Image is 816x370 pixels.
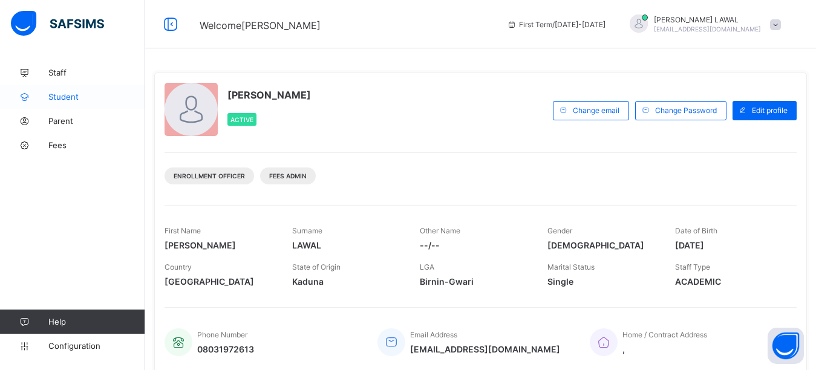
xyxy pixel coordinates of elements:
span: session/term information [507,20,605,29]
span: Configuration [48,341,145,351]
span: Single [547,276,657,287]
span: [GEOGRAPHIC_DATA] [165,276,274,287]
span: Birnin-Gwari [420,276,529,287]
span: Welcome [PERSON_NAME] [200,19,321,31]
span: Email Address [410,330,457,339]
span: Active [230,116,253,123]
span: Enrollment Officer [174,172,245,180]
span: Change email [573,106,619,115]
span: Parent [48,116,145,126]
span: Kaduna [292,276,402,287]
span: [EMAIL_ADDRESS][DOMAIN_NAME] [410,344,560,354]
span: First Name [165,226,201,235]
span: LAWAL [292,240,402,250]
span: Phone Number [197,330,247,339]
span: [PERSON_NAME] [165,240,274,250]
span: Surname [292,226,322,235]
span: Staff Type [675,262,710,271]
span: Marital Status [547,262,595,271]
span: State of Origin [292,262,341,271]
span: Gender [547,226,572,235]
span: Help [48,317,145,326]
span: Student [48,92,145,102]
span: Staff [48,68,145,77]
span: Home / Contract Address [622,330,707,339]
span: Edit profile [752,106,788,115]
span: [DATE] [675,240,785,250]
span: [DEMOGRAPHIC_DATA] [547,240,657,250]
span: Fees [48,140,145,150]
span: , [622,344,707,354]
div: IBRAHIMLAWAL [618,15,787,34]
span: Other Name [420,226,460,235]
span: Change Password [655,106,717,115]
span: Date of Birth [675,226,717,235]
span: ACADEMIC [675,276,785,287]
span: [EMAIL_ADDRESS][DOMAIN_NAME] [654,25,761,33]
span: LGA [420,262,434,271]
button: Open asap [768,328,804,364]
span: Fees Admin [269,172,307,180]
span: --/-- [420,240,529,250]
span: [PERSON_NAME] LAWAL [654,15,761,24]
span: Country [165,262,192,271]
span: [PERSON_NAME] [227,89,311,101]
span: 08031972613 [197,344,254,354]
img: safsims [11,11,104,36]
